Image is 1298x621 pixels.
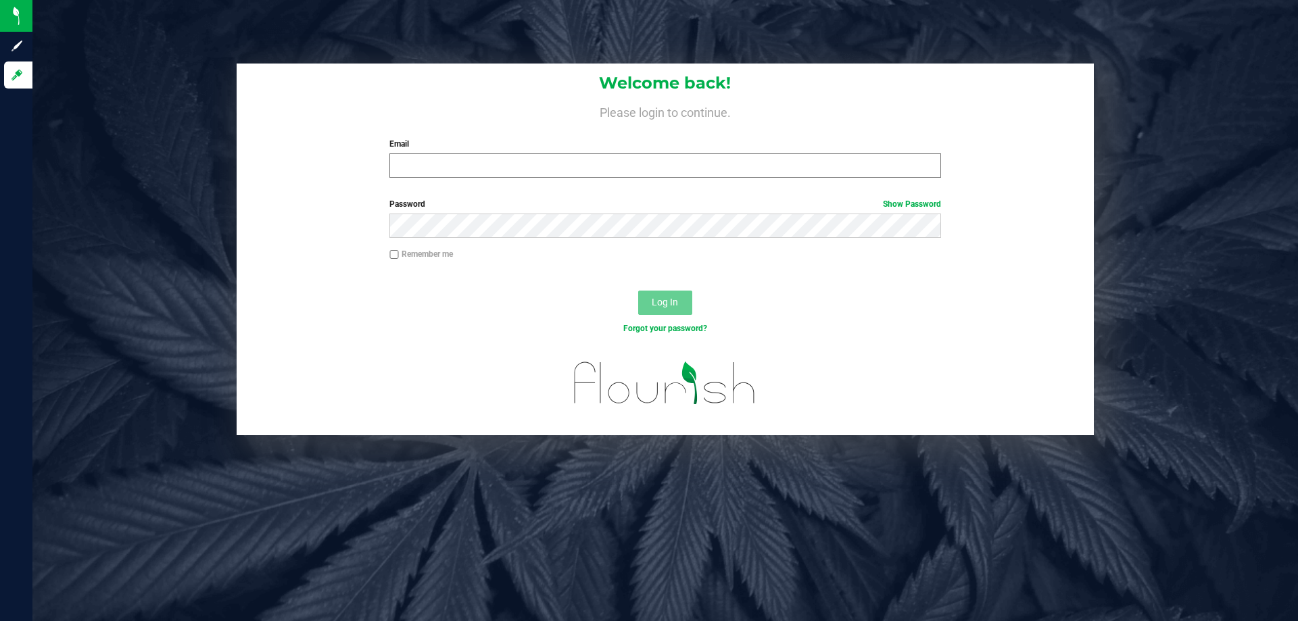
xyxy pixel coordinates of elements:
[237,74,1094,92] h1: Welcome back!
[638,291,692,315] button: Log In
[389,250,399,259] input: Remember me
[237,103,1094,119] h4: Please login to continue.
[558,349,772,418] img: flourish_logo.svg
[389,248,453,260] label: Remember me
[623,324,707,333] a: Forgot your password?
[652,297,678,307] span: Log In
[10,39,24,53] inline-svg: Sign up
[389,199,425,209] span: Password
[883,199,941,209] a: Show Password
[10,68,24,82] inline-svg: Log in
[389,138,940,150] label: Email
